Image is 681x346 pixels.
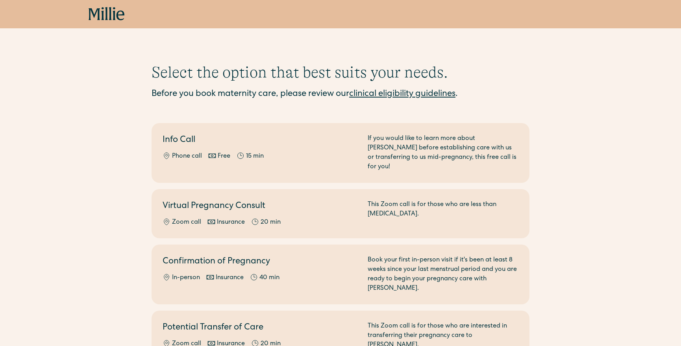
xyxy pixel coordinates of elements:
div: This Zoom call is for those who are less than [MEDICAL_DATA]. [368,200,518,227]
div: 20 min [261,218,281,227]
h2: Potential Transfer of Care [163,322,358,335]
div: 15 min [246,152,264,161]
a: Virtual Pregnancy ConsultZoom callInsurance20 minThis Zoom call is for those who are less than [M... [152,189,529,238]
h1: Select the option that best suits your needs. [152,63,529,82]
div: Insurance [217,218,245,227]
div: If you would like to learn more about [PERSON_NAME] before establishing care with us or transferr... [368,134,518,172]
div: Zoom call [172,218,201,227]
a: Confirmation of PregnancyIn-personInsurance40 minBook your first in-person visit if it's been at ... [152,245,529,304]
div: Free [218,152,230,161]
div: 40 min [259,273,279,283]
div: Book your first in-person visit if it's been at least 8 weeks since your last menstrual period an... [368,256,518,293]
a: clinical eligibility guidelines [349,90,455,99]
h2: Confirmation of Pregnancy [163,256,358,269]
div: Before you book maternity care, please review our . [152,88,529,101]
a: Info CallPhone callFree15 minIf you would like to learn more about [PERSON_NAME] before establish... [152,123,529,183]
div: Phone call [172,152,202,161]
h2: Virtual Pregnancy Consult [163,200,358,213]
h2: Info Call [163,134,358,147]
div: In-person [172,273,200,283]
div: Insurance [216,273,244,283]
